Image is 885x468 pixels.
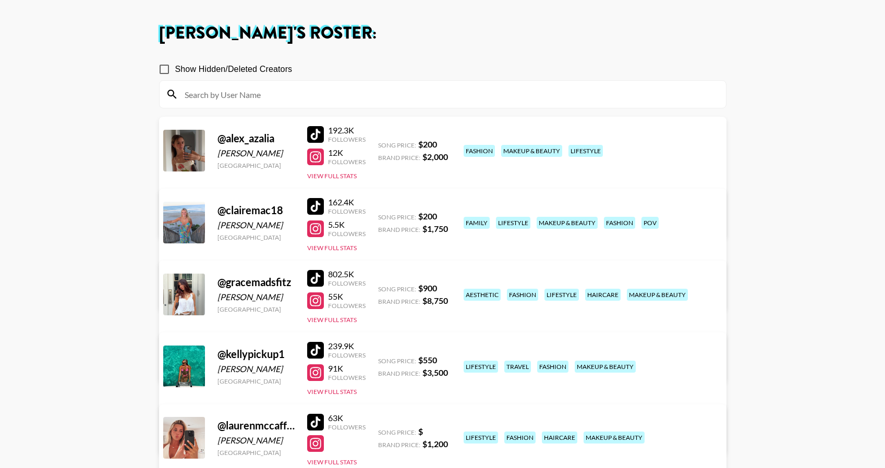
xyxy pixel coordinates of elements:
button: View Full Stats [307,244,357,252]
div: [PERSON_NAME] [217,292,295,302]
button: View Full Stats [307,458,357,466]
div: [PERSON_NAME] [217,148,295,158]
h1: [PERSON_NAME] 's Roster: [159,25,726,42]
div: Followers [328,279,366,287]
div: @ kellypickup1 [217,348,295,361]
span: Brand Price: [378,226,420,233]
div: Followers [328,351,366,359]
span: Show Hidden/Deleted Creators [175,63,293,76]
div: makeup & beauty [501,145,562,157]
div: 192.3K [328,125,366,136]
span: Brand Price: [378,298,420,305]
div: @ clairemac18 [217,204,295,217]
div: [PERSON_NAME] [217,364,295,374]
div: 239.9K [328,341,366,351]
div: Followers [328,423,366,431]
div: travel [504,361,531,373]
div: 12K [328,147,366,158]
span: Song Price: [378,213,416,221]
button: View Full Stats [307,316,357,324]
div: lifestyle [544,289,579,301]
strong: $ 3,500 [422,367,448,377]
strong: $ 900 [418,283,437,293]
div: Followers [328,230,366,238]
strong: $ 550 [418,355,437,365]
button: View Full Stats [307,172,357,180]
div: lifestyle [568,145,603,157]
div: 5.5K [328,219,366,230]
div: lifestyle [464,432,498,444]
div: makeup & beauty [627,289,688,301]
span: Brand Price: [378,441,420,449]
div: [PERSON_NAME] [217,435,295,446]
div: [GEOGRAPHIC_DATA] [217,233,295,241]
span: Song Price: [378,428,416,436]
div: Followers [328,158,366,166]
strong: $ 200 [418,139,437,149]
div: 91K [328,363,366,374]
div: [PERSON_NAME] [217,220,295,230]
div: @ gracemadsfitz [217,276,295,289]
div: fashion [537,361,568,373]
span: Brand Price: [378,370,420,377]
div: Followers [328,302,366,310]
strong: $ 200 [418,211,437,221]
span: Brand Price: [378,154,420,162]
strong: $ 2,000 [422,152,448,162]
div: lifestyle [464,361,498,373]
div: fashion [604,217,635,229]
input: Search by User Name [178,86,720,103]
div: Followers [328,374,366,381]
div: 55K [328,291,366,302]
div: 63K [328,413,366,423]
div: fashion [504,432,536,444]
div: Followers [328,207,366,215]
div: [GEOGRAPHIC_DATA] [217,449,295,457]
div: [GEOGRAPHIC_DATA] [217,162,295,169]
div: [GEOGRAPHIC_DATA] [217,377,295,385]
div: @ laurenmccaffrey [217,419,295,432]
strong: $ 8,750 [422,295,448,305]
span: Song Price: [378,141,416,149]
div: fashion [507,289,538,301]
div: aesthetic [464,289,501,301]
div: makeup & beauty [537,217,598,229]
strong: $ 1,750 [422,224,448,233]
span: Song Price: [378,285,416,293]
div: lifestyle [496,217,530,229]
div: makeup & beauty [575,361,636,373]
div: makeup & beauty [584,432,645,444]
div: pov [641,217,659,229]
strong: $ 1,200 [422,439,448,449]
div: Followers [328,136,366,143]
div: [GEOGRAPHIC_DATA] [217,305,295,313]
div: haircare [585,289,621,301]
button: View Full Stats [307,388,357,396]
div: fashion [464,145,495,157]
span: Song Price: [378,357,416,365]
div: 802.5K [328,269,366,279]
div: haircare [542,432,577,444]
strong: $ [418,426,423,436]
div: @ alex_azalia [217,132,295,145]
div: 162.4K [328,197,366,207]
div: family [464,217,490,229]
